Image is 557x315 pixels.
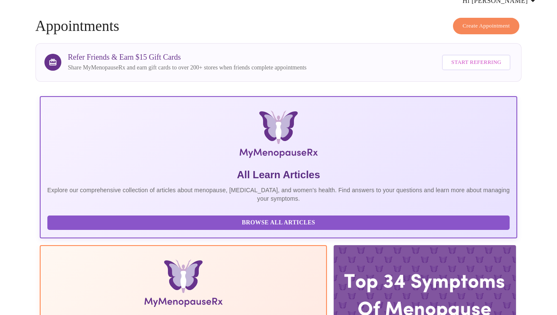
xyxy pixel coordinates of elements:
img: MyMenopauseRx Logo [119,111,438,161]
span: Create Appointment [463,21,510,31]
span: Start Referring [451,58,501,67]
p: Share MyMenopauseRx and earn gift cards to over 200+ stores when friends complete appointments [68,64,307,72]
a: Browse All Articles [47,218,512,226]
h3: Refer Friends & Earn $15 Gift Cards [68,53,307,62]
span: Browse All Articles [56,218,502,228]
button: Create Appointment [453,18,520,34]
a: Start Referring [440,50,513,75]
h4: Appointments [36,18,522,35]
img: Menopause Manual [91,260,276,310]
button: Start Referring [442,55,510,70]
p: Explore our comprehensive collection of articles about menopause, [MEDICAL_DATA], and women's hea... [47,186,510,203]
button: Browse All Articles [47,216,510,230]
h5: All Learn Articles [47,168,510,182]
